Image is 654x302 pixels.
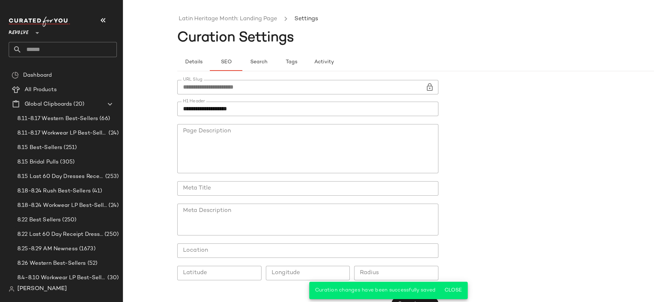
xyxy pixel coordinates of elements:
span: (305) [59,158,75,166]
span: (41) [91,187,102,195]
span: Curation changes have been successfully saved [315,288,436,293]
span: (251) [62,144,77,152]
span: 8.11-8.17 Workwear LP Best-Sellers [17,129,107,137]
span: 8.18-8.24 Workwear LP Best-Sellers [17,201,107,210]
span: Global Clipboards [25,100,72,109]
img: svg%3e [9,286,14,292]
span: (24) [107,129,119,137]
span: (66) [98,115,110,123]
span: (30) [106,274,119,282]
span: Close [444,288,462,293]
span: Curation Settings [177,31,294,45]
span: (253) [104,173,119,181]
span: Details [184,59,202,65]
span: 8.26 Western Best-Sellers [17,259,86,268]
a: Latin Heritage Month: Landing Page [179,14,277,24]
span: 8.22 Best Sellers [17,216,61,224]
span: (24) [107,201,119,210]
img: svg%3e [12,72,19,79]
span: (250) [61,216,76,224]
span: (250) [103,230,119,239]
li: Settings [293,14,319,24]
span: 8.18-8.24 Rush Best-Sellers [17,187,91,195]
span: Search [250,59,267,65]
span: All Products [25,86,57,94]
span: Activity [314,59,334,65]
button: Close [441,284,465,297]
span: 8.15 Bridal Pulls [17,158,59,166]
span: 8.22 Last 60 Day Receipt Dresses [17,230,103,239]
span: 8.15 Last 60 Day Dresses Receipt [17,173,104,181]
img: cfy_white_logo.C9jOOHJF.svg [9,17,70,27]
span: 8.11-8.17 Western Best-Sellers [17,115,98,123]
span: 8.4-8.10 Workwear LP Best-Sellers [17,274,106,282]
span: SEO [220,59,232,65]
span: (52) [86,259,98,268]
span: Dashboard [23,71,52,80]
span: Tags [285,59,297,65]
span: Revolve [9,25,29,38]
span: (1673) [78,245,95,253]
span: (20) [72,100,84,109]
span: 8.25-8.29 AM Newness [17,245,78,253]
span: [PERSON_NAME] [17,285,67,293]
span: 8.15 Best-Sellers [17,144,62,152]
